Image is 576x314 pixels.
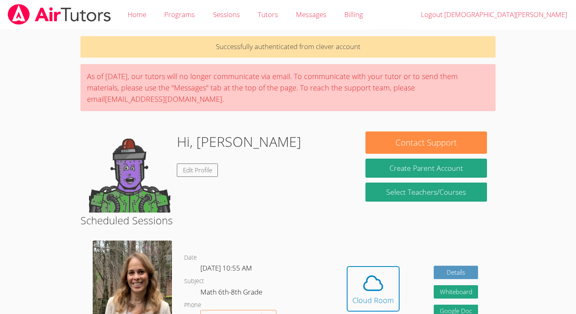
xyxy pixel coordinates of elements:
[7,4,112,25] img: airtutors_banner-c4298cdbf04f3fff15de1276eac7730deb9818008684d7c2e4769d2f7ddbe033.png
[352,295,394,306] div: Cloud Room
[200,286,264,300] dd: Math 6th-8th Grade
[177,163,218,177] a: Edit Profile
[365,159,487,178] button: Create Parent Account
[347,266,400,312] button: Cloud Room
[80,36,495,58] p: Successfully authenticated from clever account
[434,266,478,279] a: Details
[434,285,478,299] button: Whiteboard
[365,183,487,202] a: Select Teachers/Courses
[177,131,301,152] h1: Hi, [PERSON_NAME]
[365,131,487,154] button: Contact Support
[80,213,495,228] h2: Scheduled Sessions
[296,10,326,19] span: Messages
[184,300,201,310] dt: Phone
[184,253,197,263] dt: Date
[80,64,495,111] div: As of [DATE], our tutors will no longer communicate via email. To communicate with your tutor or ...
[200,263,252,273] span: [DATE] 10:55 AM
[184,276,204,286] dt: Subject
[89,131,170,213] img: default.png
